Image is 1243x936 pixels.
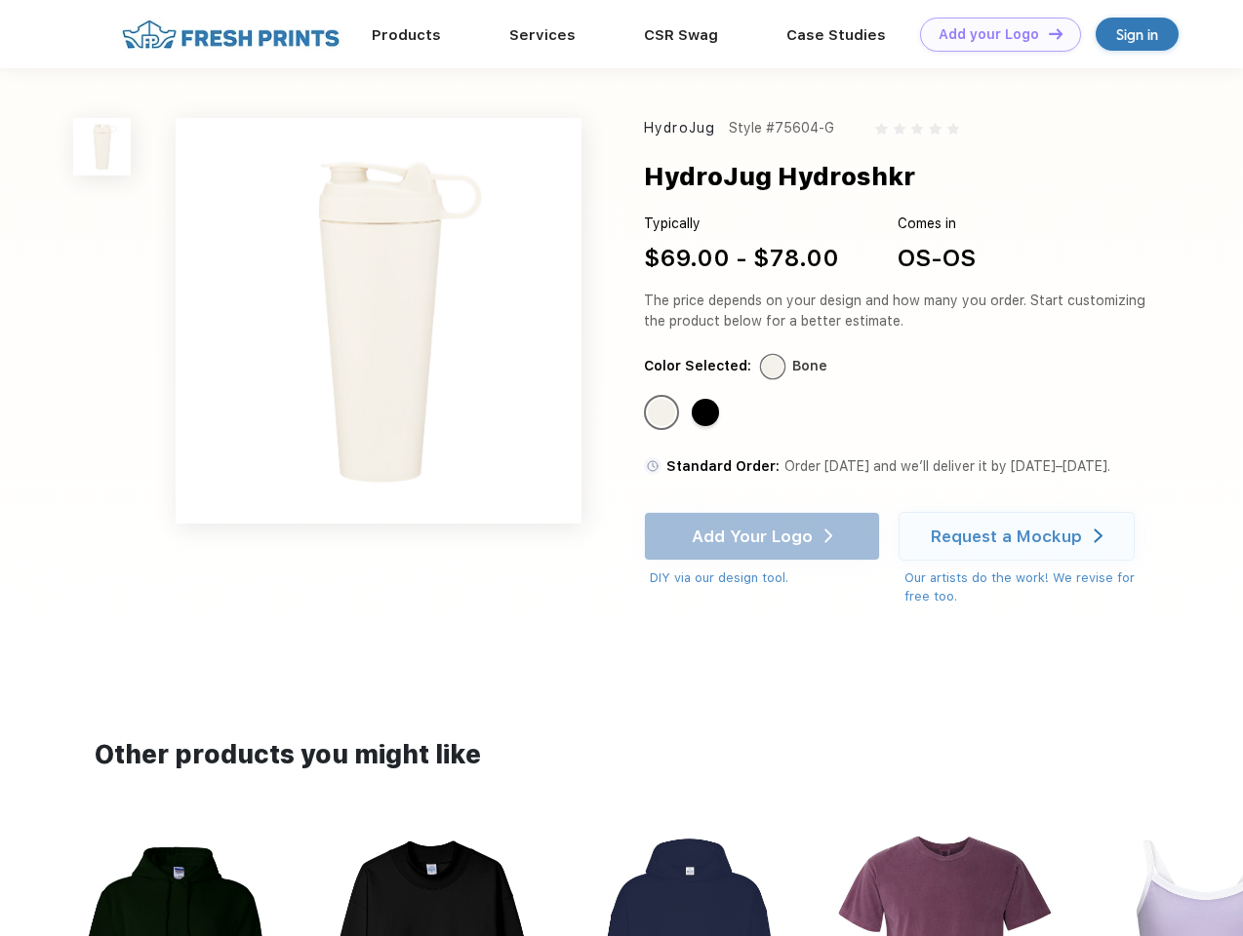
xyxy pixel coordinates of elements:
[116,18,345,52] img: fo%20logo%202.webp
[1116,23,1158,46] div: Sign in
[1094,528,1103,543] img: white arrow
[644,118,715,138] div: HydroJug
[898,241,976,276] div: OS-OS
[911,123,923,135] img: gray_star.svg
[644,214,839,234] div: Typically
[95,736,1147,774] div: Other products you might like
[644,241,839,276] div: $69.00 - $78.00
[1049,28,1063,39] img: DT
[898,214,976,234] div: Comes in
[644,457,662,475] img: standard order
[792,356,827,376] div: Bone
[1096,18,1179,51] a: Sign in
[729,118,834,138] div: Style #75604-G
[644,291,1153,331] div: The price depends on your design and how many you order. Start customizing the product below for ...
[644,356,751,376] div: Color Selected:
[784,458,1110,474] span: Order [DATE] and we’ll deliver it by [DATE]–[DATE].
[929,123,941,135] img: gray_star.svg
[875,123,887,135] img: gray_star.svg
[666,458,780,474] span: Standard Order:
[644,158,915,195] div: HydroJug Hydroshkr
[176,118,581,524] img: func=resize&h=640
[904,568,1153,606] div: Our artists do the work! We revise for free too.
[648,399,675,426] div: Bone
[372,26,441,44] a: Products
[894,123,905,135] img: gray_star.svg
[650,568,880,588] div: DIY via our design tool.
[73,118,131,175] img: func=resize&h=100
[947,123,959,135] img: gray_star.svg
[939,26,1039,43] div: Add your Logo
[692,399,719,426] div: Black
[931,526,1082,546] div: Request a Mockup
